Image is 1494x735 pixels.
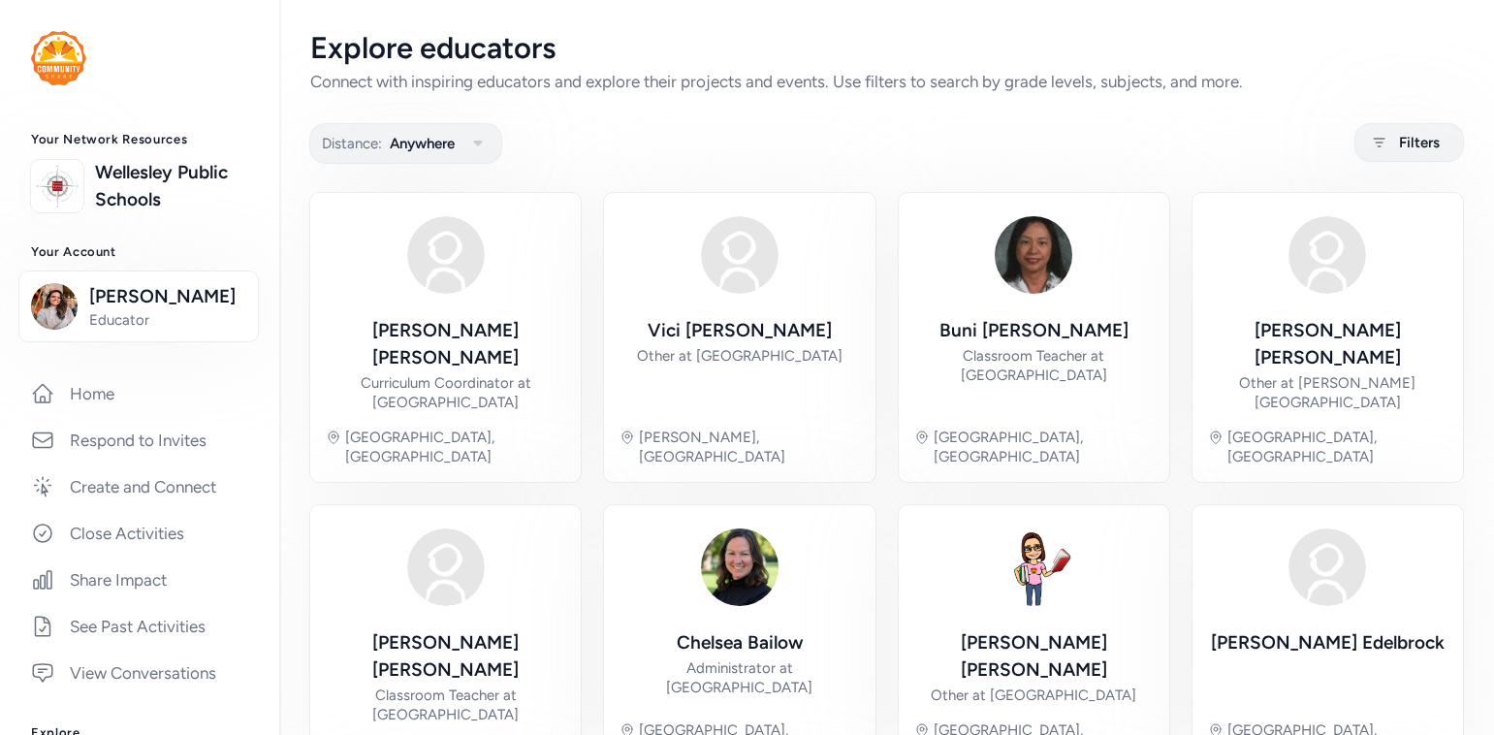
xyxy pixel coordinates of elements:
[16,605,264,648] a: See Past Activities
[326,629,565,684] div: [PERSON_NAME] [PERSON_NAME]
[31,31,86,85] img: logo
[16,372,264,415] a: Home
[1399,131,1440,154] span: Filters
[1208,317,1447,371] div: [PERSON_NAME] [PERSON_NAME]
[693,208,786,302] img: Avatar
[914,629,1154,684] div: [PERSON_NAME] [PERSON_NAME]
[36,165,79,208] img: logo
[1281,208,1374,302] img: Avatar
[95,159,248,213] a: Wellesley Public Schools
[16,465,264,508] a: Create and Connect
[16,512,264,555] a: Close Activities
[931,686,1136,705] div: Other at [GEOGRAPHIC_DATA]
[677,629,803,656] div: Chelsea Bailow
[390,132,455,155] span: Anywhere
[89,310,246,330] span: Educator
[326,317,565,371] div: [PERSON_NAME] [PERSON_NAME]
[987,208,1080,302] img: Avatar
[18,271,259,342] button: [PERSON_NAME]Educator
[914,346,1154,385] div: Classroom Teacher at [GEOGRAPHIC_DATA]
[345,428,565,466] div: [GEOGRAPHIC_DATA], [GEOGRAPHIC_DATA]
[637,346,842,366] div: Other at [GEOGRAPHIC_DATA]
[1281,521,1374,614] img: Avatar
[309,123,502,164] button: Distance:Anywhere
[31,244,248,260] h3: Your Account
[620,658,859,697] div: Administrator at [GEOGRAPHIC_DATA]
[987,521,1080,614] img: Avatar
[399,521,493,614] img: Avatar
[934,428,1154,466] div: [GEOGRAPHIC_DATA], [GEOGRAPHIC_DATA]
[310,70,1463,93] div: Connect with inspiring educators and explore their projects and events. Use filters to search by ...
[16,419,264,462] a: Respond to Invites
[326,686,565,724] div: Classroom Teacher at [GEOGRAPHIC_DATA]
[639,428,859,466] div: [PERSON_NAME], [GEOGRAPHIC_DATA]
[326,373,565,412] div: Curriculum Coordinator at [GEOGRAPHIC_DATA]
[1208,373,1447,412] div: Other at [PERSON_NAME][GEOGRAPHIC_DATA]
[89,283,246,310] span: [PERSON_NAME]
[322,132,382,155] span: Distance:
[1227,428,1447,466] div: [GEOGRAPHIC_DATA], [GEOGRAPHIC_DATA]
[939,317,1128,344] div: Buni [PERSON_NAME]
[399,208,493,302] img: Avatar
[31,132,248,147] h3: Your Network Resources
[310,31,1463,66] div: Explore educators
[693,521,786,614] img: Avatar
[1211,629,1445,656] div: [PERSON_NAME] Edelbrock
[648,317,832,344] div: Vici [PERSON_NAME]
[16,652,264,694] a: View Conversations
[16,559,264,601] a: Share Impact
